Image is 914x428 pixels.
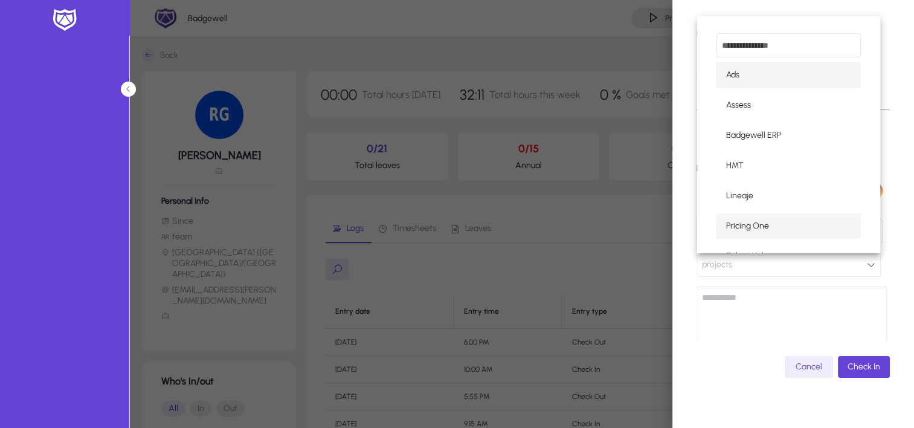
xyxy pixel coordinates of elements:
[726,128,781,143] span: Badgewell ERP
[716,213,861,239] mat-option: Pricing One
[716,123,861,148] mat-option: Badgewell ERP
[716,62,861,88] mat-option: Ads
[726,219,769,233] span: Pricing One
[726,158,744,173] span: HMT
[726,68,739,82] span: Ads
[716,244,861,269] mat-option: Talent Hub
[726,249,767,264] span: Talent Hub
[716,33,861,57] input: dropdown search
[716,183,861,209] mat-option: Lineaje
[726,189,753,203] span: Lineaje
[726,98,751,112] span: Assess
[716,153,861,178] mat-option: HMT
[716,92,861,118] mat-option: Assess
